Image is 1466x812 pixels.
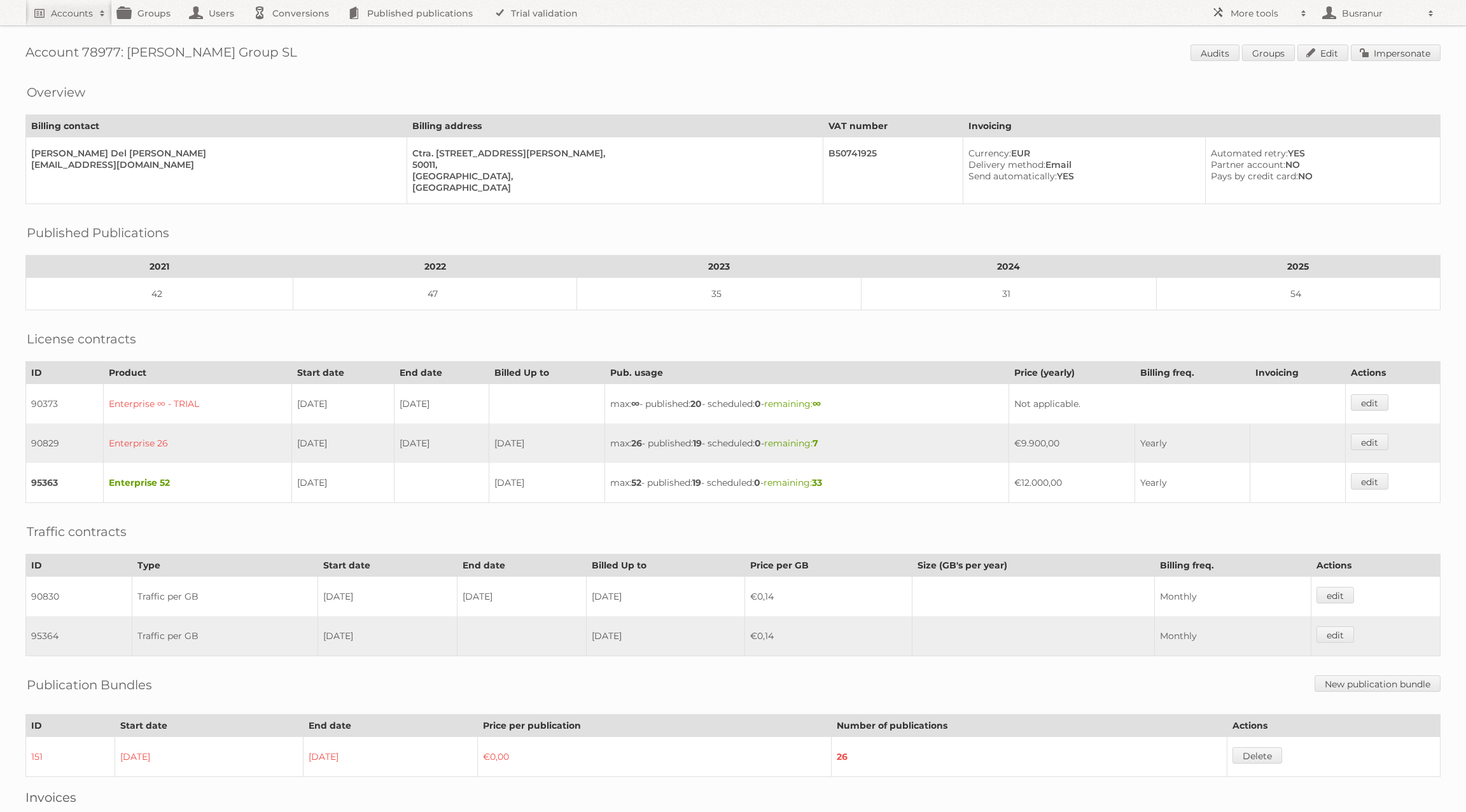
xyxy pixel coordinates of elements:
[1154,554,1311,577] th: Billing freq.
[318,577,457,617] td: [DATE]
[968,159,1045,170] span: Delivery method:
[132,577,318,617] td: Traffic per GB
[104,423,292,463] td: Enterprise 26
[1211,159,1430,170] div: NO
[1351,394,1388,411] a: edit
[31,148,396,159] div: [PERSON_NAME] Del [PERSON_NAME]
[968,148,1011,159] span: Currency:
[861,256,1156,278] th: 2024
[968,159,1195,170] div: Email
[744,554,912,577] th: Price per GB
[586,554,744,577] th: Billed Up to
[477,737,832,777] td: €0,00
[26,256,293,278] th: 2021
[968,148,1195,159] div: EUR
[292,463,394,503] td: [DATE]
[690,398,702,409] strong: 20
[1250,362,1346,384] th: Invoicing
[1316,587,1354,603] a: edit
[26,278,293,310] td: 42
[912,554,1154,577] th: Size (GB's per year)
[1134,463,1250,503] td: Yearly
[1009,423,1134,463] td: €9.900,00
[394,362,489,384] th: End date
[292,423,394,463] td: [DATE]
[1211,170,1430,182] div: NO
[26,715,115,737] th: ID
[692,477,701,488] strong: 19
[292,362,394,384] th: Start date
[755,398,761,409] strong: 0
[25,45,1441,64] h1: Account 78977: [PERSON_NAME] Group SL
[27,675,152,694] h2: Publication Bundles
[1315,675,1441,692] a: New publication bundle
[861,278,1156,310] td: 31
[26,616,132,656] td: 95364
[577,256,861,278] th: 2023
[318,616,457,656] td: [DATE]
[631,437,642,449] strong: 26
[813,437,818,449] strong: 7
[764,437,818,449] span: remaining:
[318,554,457,577] th: Start date
[1211,148,1430,159] div: YES
[457,554,587,577] th: End date
[304,715,477,737] th: End date
[104,463,292,503] td: Enterprise 52
[832,715,1227,737] th: Number of publications
[812,477,822,488] strong: 33
[293,256,577,278] th: 2022
[293,278,577,310] td: 47
[586,616,744,656] td: [DATE]
[1211,159,1285,170] span: Partner account:
[1009,362,1134,384] th: Price (yearly)
[115,737,303,777] td: [DATE]
[412,170,813,182] div: [GEOGRAPHIC_DATA],
[1156,256,1440,278] th: 2025
[26,384,104,424] td: 90373
[26,554,132,577] th: ID
[412,182,813,193] div: [GEOGRAPHIC_DATA]
[1134,362,1250,384] th: Billing freq.
[1211,170,1298,182] span: Pays by credit card:
[963,115,1440,137] th: Invoicing
[26,115,407,137] th: Billing contact
[26,463,104,503] td: 95363
[1311,554,1441,577] th: Actions
[104,384,292,424] td: Enterprise ∞ - TRIAL
[764,477,822,488] span: remaining:
[1339,7,1421,20] h2: Busranur
[744,577,912,617] td: €0,14
[605,362,1009,384] th: Pub. usage
[1242,45,1295,61] a: Groups
[407,115,823,137] th: Billing address
[1156,278,1440,310] td: 54
[693,437,702,449] strong: 19
[292,384,394,424] td: [DATE]
[631,477,641,488] strong: 52
[51,7,93,20] h2: Accounts
[1009,463,1134,503] td: €12.000,00
[1351,45,1441,61] a: Impersonate
[1154,577,1311,617] td: Monthly
[837,751,848,762] strong: 26
[132,554,318,577] th: Type
[1351,434,1388,450] a: edit
[1316,626,1354,643] a: edit
[477,715,832,737] th: Price per publication
[1297,45,1348,61] a: Edit
[412,159,813,170] div: 50011,
[27,223,169,242] h2: Published Publications
[489,362,604,384] th: Billed Up to
[26,737,115,777] td: 151
[27,522,127,541] h2: Traffic contracts
[1351,473,1388,490] a: edit
[1154,616,1311,656] td: Monthly
[1232,747,1282,764] a: Delete
[115,715,303,737] th: Start date
[27,83,85,102] h2: Overview
[586,577,744,617] td: [DATE]
[605,463,1009,503] td: max: - published: - scheduled: -
[489,463,604,503] td: [DATE]
[412,148,813,159] div: Ctra. [STREET_ADDRESS][PERSON_NAME],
